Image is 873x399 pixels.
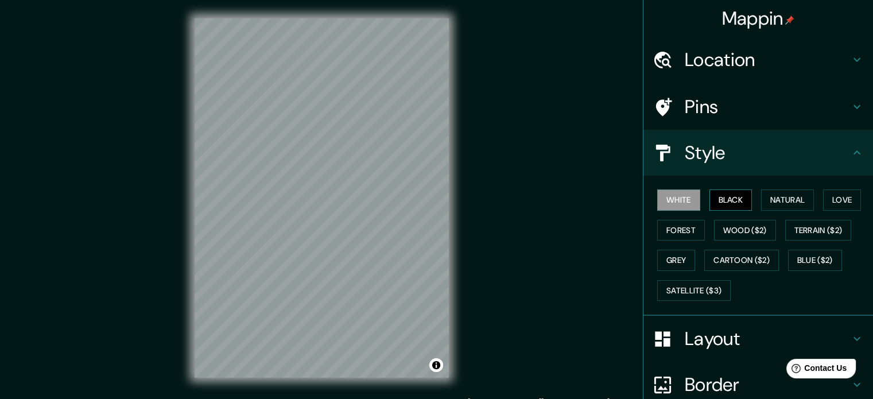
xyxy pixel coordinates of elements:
[714,220,776,241] button: Wood ($2)
[704,250,779,271] button: Cartoon ($2)
[429,358,443,372] button: Toggle attribution
[685,327,850,350] h4: Layout
[722,7,795,30] h4: Mappin
[785,220,852,241] button: Terrain ($2)
[685,373,850,396] h4: Border
[643,84,873,130] div: Pins
[709,189,752,211] button: Black
[823,189,861,211] button: Love
[788,250,842,271] button: Blue ($2)
[657,220,705,241] button: Forest
[657,250,695,271] button: Grey
[643,316,873,362] div: Layout
[771,354,860,386] iframe: Help widget launcher
[685,48,850,71] h4: Location
[643,37,873,83] div: Location
[657,280,731,301] button: Satellite ($3)
[685,141,850,164] h4: Style
[195,18,449,378] canvas: Map
[685,95,850,118] h4: Pins
[643,130,873,176] div: Style
[761,189,814,211] button: Natural
[785,16,794,25] img: pin-icon.png
[657,189,700,211] button: White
